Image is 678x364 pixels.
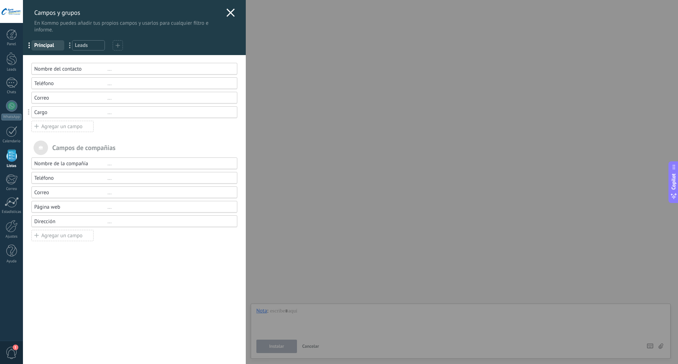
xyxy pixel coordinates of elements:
[34,95,107,101] div: Correo
[34,204,107,210] div: Página web
[34,42,61,49] span: Principal
[31,121,94,132] div: Agregar un campo
[107,160,231,167] div: ...
[34,109,107,116] div: Cargo
[24,39,39,51] span: ...
[107,66,231,72] div: ...
[34,8,223,17] h3: Campos y grupos
[107,80,231,87] div: ...
[34,80,107,87] div: Teléfono
[107,218,231,225] div: ...
[107,109,231,116] div: ...
[107,175,231,181] div: ...
[31,230,94,241] div: Agregar un campo
[34,20,223,33] p: En Kommo puedes añadir tus propios campos y usarlos para cualquier filtro e informe.
[34,66,107,72] div: Nombre del contacto
[34,160,107,167] div: Nombre de la compañía
[75,42,102,49] span: Leads
[31,141,237,155] div: Campos de compañias
[34,218,107,225] div: Dirección
[107,204,231,210] div: ...
[34,189,107,196] div: Correo
[107,189,231,196] div: ...
[34,175,107,181] div: Teléfono
[107,95,231,101] div: ...
[670,173,677,190] span: Copilot
[65,39,79,51] span: ...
